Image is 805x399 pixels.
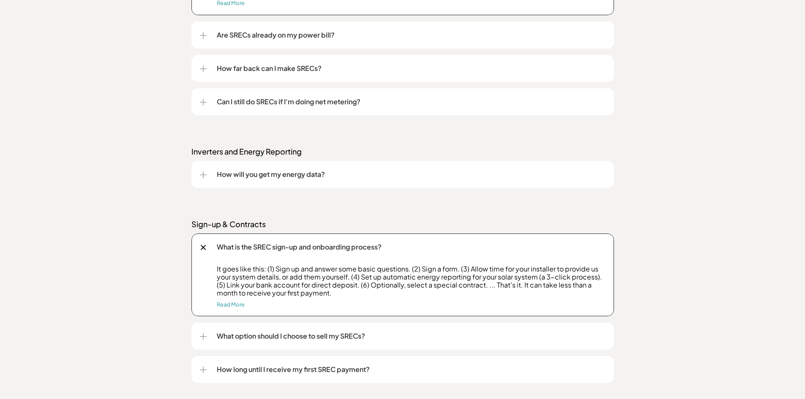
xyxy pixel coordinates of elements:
a: Read More [217,301,245,308]
p: How will you get my energy data? [217,169,606,179]
p: Sign-up & Contracts [191,219,614,229]
p: What is the SREC sign-up and onboarding process? [217,242,606,252]
p: What option should I choose to sell my SRECs? [217,331,606,341]
p: It goes like this: (1) Sign up and answer some basic questions. (2) Sign a form. (3) Allow time f... [217,265,606,297]
p: How far back can I make SRECs? [217,63,606,73]
p: Are SRECs already on my power bill? [217,30,606,40]
p: Inverters and Energy Reporting [191,147,614,157]
p: How long until I receive my first SREC payment? [217,364,606,375]
p: Can I still do SRECs if I'm doing net metering? [217,97,606,107]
